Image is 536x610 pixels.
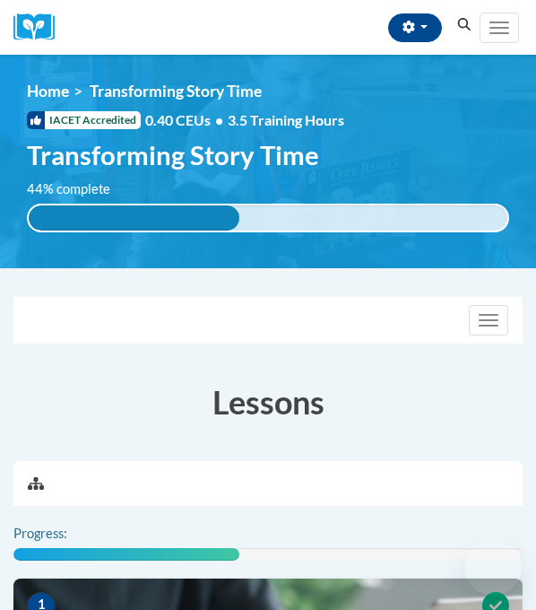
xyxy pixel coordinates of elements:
span: 0.40 CEUs [145,110,228,130]
div: 44% complete [29,205,239,231]
img: Logo brand [13,13,67,41]
button: Account Settings [388,13,442,42]
label: 44% complete [27,179,130,199]
span: Transforming Story Time [90,82,262,100]
label: Progress: [13,524,117,544]
button: Search [451,14,478,36]
iframe: Button to launch messaging window [464,538,522,596]
a: Cox Campus [13,13,67,41]
span: • [215,111,223,128]
span: 3.5 Training Hours [228,111,344,128]
h3: Lessons [13,379,523,424]
span: Transforming Story Time [27,139,319,170]
span: IACET Accredited [27,111,141,129]
a: Home [27,82,69,100]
